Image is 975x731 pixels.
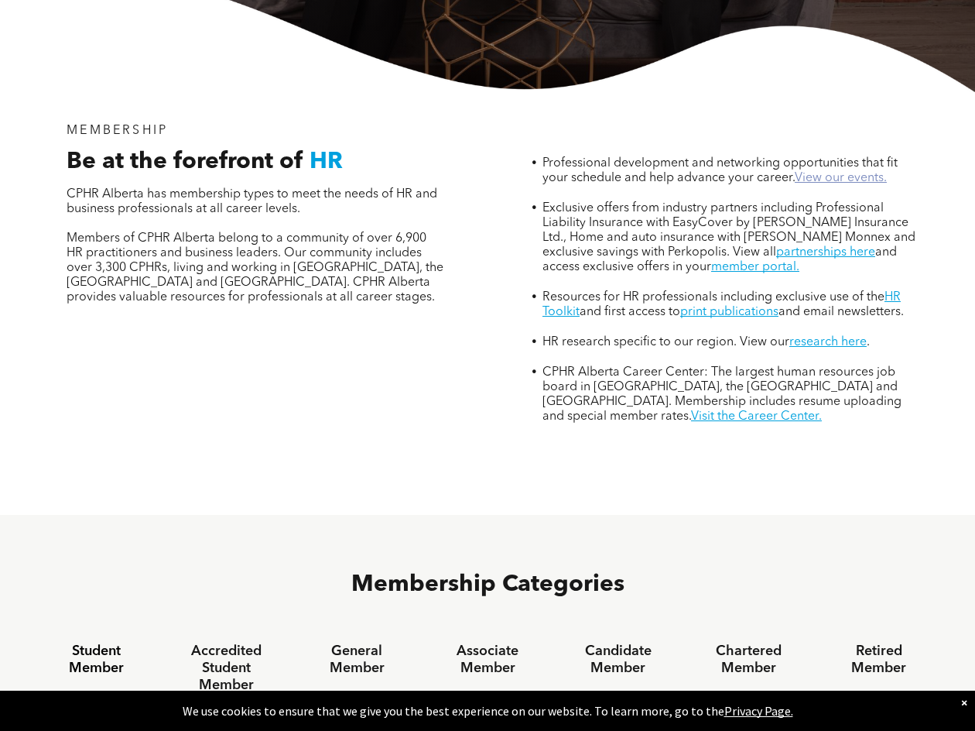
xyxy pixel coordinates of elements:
[67,232,443,304] span: Members of CPHR Alberta belong to a community of over 6,900 HR practitioners and business leaders...
[542,366,901,423] span: CPHR Alberta Career Center: The largest human resources job board in [GEOGRAPHIC_DATA], the [GEOG...
[542,202,915,259] span: Exclusive offers from industry partners including Professional Liability Insurance with EasyCover...
[580,306,680,318] span: and first access to
[542,291,884,304] span: Resources for HR professionals including exclusive use of the
[697,643,800,677] h4: Chartered Member
[724,703,793,719] a: Privacy Page.
[351,573,624,596] span: Membership Categories
[436,643,539,677] h4: Associate Member
[67,125,168,137] span: MEMBERSHIP
[795,172,887,184] a: View our events.
[67,188,437,215] span: CPHR Alberta has membership types to meet the needs of HR and business professionals at all caree...
[867,336,870,348] span: .
[778,306,904,318] span: and email newsletters.
[566,643,669,677] h4: Candidate Member
[691,410,822,423] a: Visit the Career Center.
[306,643,409,677] h4: General Member
[827,643,930,677] h4: Retired Member
[711,261,799,273] a: member portal.
[542,336,789,348] span: HR research specific to our region. View our
[67,150,303,173] span: Be at the forefront of
[45,643,148,677] h4: Student Member
[542,157,898,184] span: Professional development and networking opportunities that fit your schedule and help advance you...
[176,643,279,694] h4: Accredited Student Member
[776,246,875,259] a: partnerships here
[789,336,867,348] a: research here
[310,150,343,173] span: HR
[961,695,967,710] div: Dismiss notification
[680,306,778,318] a: print publications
